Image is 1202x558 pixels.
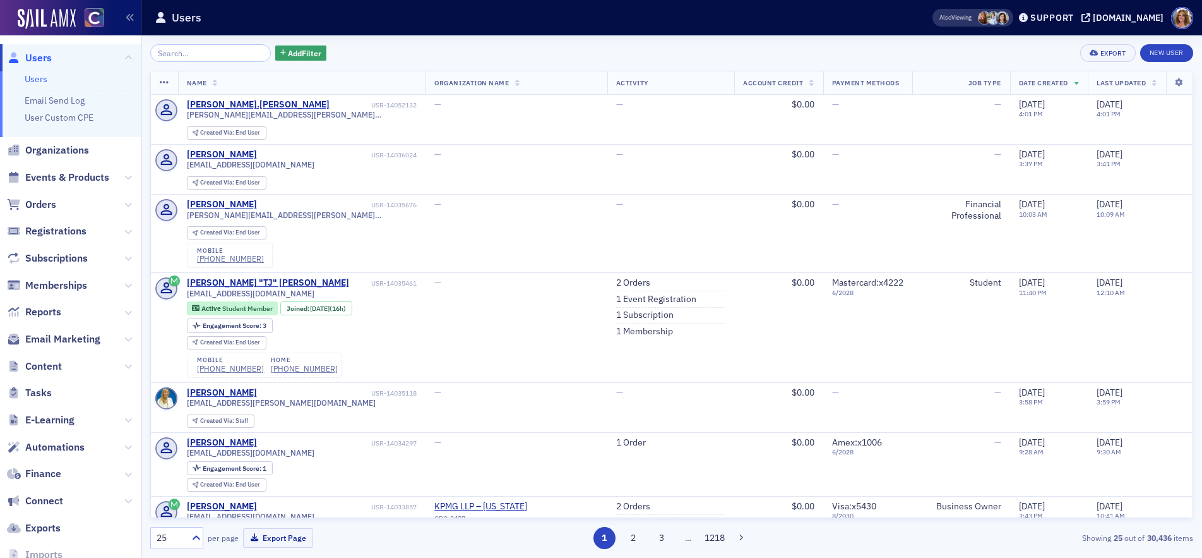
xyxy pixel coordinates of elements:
time: 10:09 AM [1097,210,1125,219]
time: 11:40 PM [1019,288,1047,297]
span: [DATE] [1097,387,1122,398]
a: Exports [7,521,61,535]
span: [DATE] [1097,277,1122,288]
span: — [434,277,441,288]
div: mobile [197,247,264,255]
strong: 25 [1111,532,1124,543]
a: 2 Orders [616,277,650,289]
div: home [271,356,338,364]
span: $0.00 [792,387,814,398]
span: [EMAIL_ADDRESS][DOMAIN_NAME] [187,160,314,169]
div: 3 [203,322,266,329]
span: — [434,387,441,398]
span: [DATE] [1097,198,1122,210]
span: $0.00 [792,437,814,448]
span: Content [25,360,62,373]
span: [DATE] [310,304,330,313]
time: 3:41 PM [1097,159,1121,168]
div: Joined: 2025-09-24 00:00:00 [280,301,352,315]
button: [DOMAIN_NAME] [1081,13,1168,22]
a: Automations [7,440,85,454]
a: [PHONE_NUMBER] [197,254,264,264]
h1: Users [172,10,201,25]
span: Stacy Svendsen [996,11,1009,25]
span: Activity [616,78,649,87]
div: Engagement Score: 1 [187,461,273,475]
div: 1 [203,465,266,472]
span: — [434,198,441,210]
div: Created Via: End User [187,126,266,140]
span: — [994,149,1001,160]
span: [DATE] [1019,198,1045,210]
div: Staff [200,418,248,425]
span: Created Via : [200,178,235,186]
a: [PERSON_NAME] [187,199,257,210]
a: [PERSON_NAME].[PERSON_NAME] [187,99,330,111]
time: 12:10 AM [1097,288,1125,297]
span: — [832,99,839,110]
div: [PERSON_NAME] [187,149,257,161]
a: 2 Orders [616,501,650,513]
a: [PERSON_NAME] [187,437,257,449]
div: USR-14052132 [331,101,417,109]
div: Created Via: Staff [187,415,254,428]
span: KPMG LLP – New York [434,501,549,513]
a: KPMG LLP – [US_STATE] [434,501,549,513]
span: — [994,99,1001,110]
span: [DATE] [1019,149,1045,160]
div: Engagement Score: 3 [187,318,273,332]
a: New User [1140,44,1193,62]
span: [DATE] [1097,99,1122,110]
span: — [434,99,441,110]
div: USR-14036024 [259,151,417,159]
button: 1 [593,527,616,549]
a: User Custom CPE [25,112,93,123]
a: Connect [7,494,63,508]
div: ORG-2497 [434,514,549,527]
span: [DATE] [1097,149,1122,160]
span: $0.00 [792,99,814,110]
span: — [616,149,623,160]
span: — [832,149,839,160]
button: Export [1080,44,1135,62]
div: Financial Professional [921,199,1001,221]
span: Job Type [968,78,1001,87]
span: [EMAIL_ADDRESS][DOMAIN_NAME] [187,289,314,298]
a: Content [7,360,62,373]
span: — [994,437,1001,448]
a: Email Send Log [25,95,85,106]
span: 6 / 2028 [832,289,903,297]
a: Organizations [7,143,89,157]
div: Created Via: End User [187,176,266,190]
a: Tasks [7,386,52,400]
span: Created Via : [200,338,235,346]
span: Connect [25,494,63,508]
img: SailAMX [18,9,76,29]
a: 1 Membership [616,326,673,337]
span: Last Updated [1097,78,1146,87]
div: Also [939,13,951,21]
div: [PHONE_NUMBER] [271,364,338,373]
div: [PERSON_NAME] "TJ" [PERSON_NAME] [187,277,349,289]
span: Date Created [1019,78,1068,87]
span: Student Member [222,304,273,313]
time: 3:59 PM [1097,397,1121,406]
div: Created Via: End User [187,336,266,349]
span: Luke Abell [987,11,1000,25]
a: Email Marketing [7,332,100,346]
span: [DATE] [1019,500,1045,512]
span: Engagement Score : [203,464,263,473]
span: Registrations [25,224,86,238]
span: Account Credit [743,78,803,87]
span: Mastercard : x4222 [832,277,903,288]
span: — [832,198,839,210]
a: [PHONE_NUMBER] [197,364,264,373]
time: 3:43 PM [1019,511,1043,520]
a: [PERSON_NAME] [187,387,257,399]
a: 4 Event Registrations [616,517,701,528]
span: [DATE] [1019,387,1045,398]
span: Created Via : [200,480,235,488]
